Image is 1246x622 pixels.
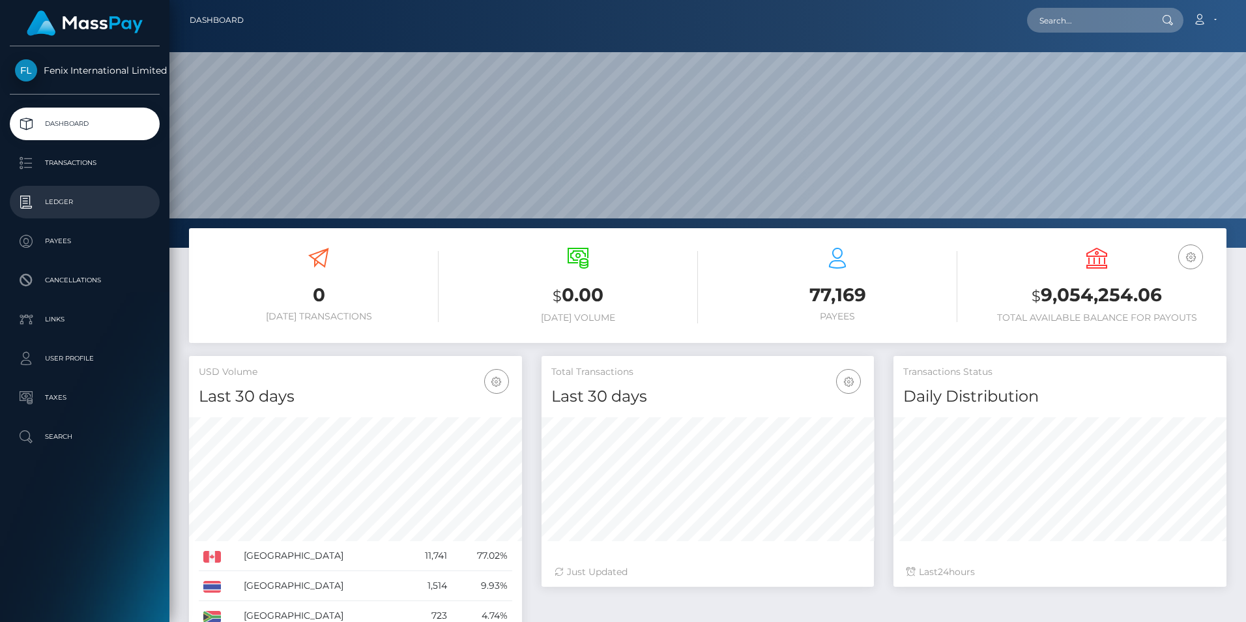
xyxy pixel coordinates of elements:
[239,541,404,571] td: [GEOGRAPHIC_DATA]
[717,311,957,322] h6: Payees
[199,311,439,322] h6: [DATE] Transactions
[903,366,1217,379] h5: Transactions Status
[938,566,949,578] span: 24
[203,551,221,563] img: CA.png
[977,282,1217,309] h3: 9,054,254.06
[10,108,160,140] a: Dashboard
[199,282,439,308] h3: 0
[458,282,698,309] h3: 0.00
[15,192,154,212] p: Ledger
[15,59,37,81] img: Fenix International Limited
[717,282,957,308] h3: 77,169
[10,147,160,179] a: Transactions
[906,565,1213,579] div: Last hours
[551,366,865,379] h5: Total Transactions
[555,565,862,579] div: Just Updated
[452,541,512,571] td: 77.02%
[15,310,154,329] p: Links
[10,421,160,453] a: Search
[10,186,160,218] a: Ledger
[199,385,512,408] h4: Last 30 days
[452,571,512,601] td: 9.93%
[190,7,244,34] a: Dashboard
[404,541,452,571] td: 11,741
[10,381,160,414] a: Taxes
[239,571,404,601] td: [GEOGRAPHIC_DATA]
[551,385,865,408] h4: Last 30 days
[15,427,154,447] p: Search
[1032,287,1041,305] small: $
[903,385,1217,408] h4: Daily Distribution
[404,571,452,601] td: 1,514
[15,349,154,368] p: User Profile
[27,10,143,36] img: MassPay Logo
[15,153,154,173] p: Transactions
[10,65,160,76] span: Fenix International Limited
[553,287,562,305] small: $
[977,312,1217,323] h6: Total Available Balance for Payouts
[199,366,512,379] h5: USD Volume
[15,231,154,251] p: Payees
[15,388,154,407] p: Taxes
[10,225,160,258] a: Payees
[10,342,160,375] a: User Profile
[1027,8,1150,33] input: Search...
[15,114,154,134] p: Dashboard
[10,303,160,336] a: Links
[15,271,154,290] p: Cancellations
[10,264,160,297] a: Cancellations
[458,312,698,323] h6: [DATE] Volume
[203,581,221,593] img: TH.png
